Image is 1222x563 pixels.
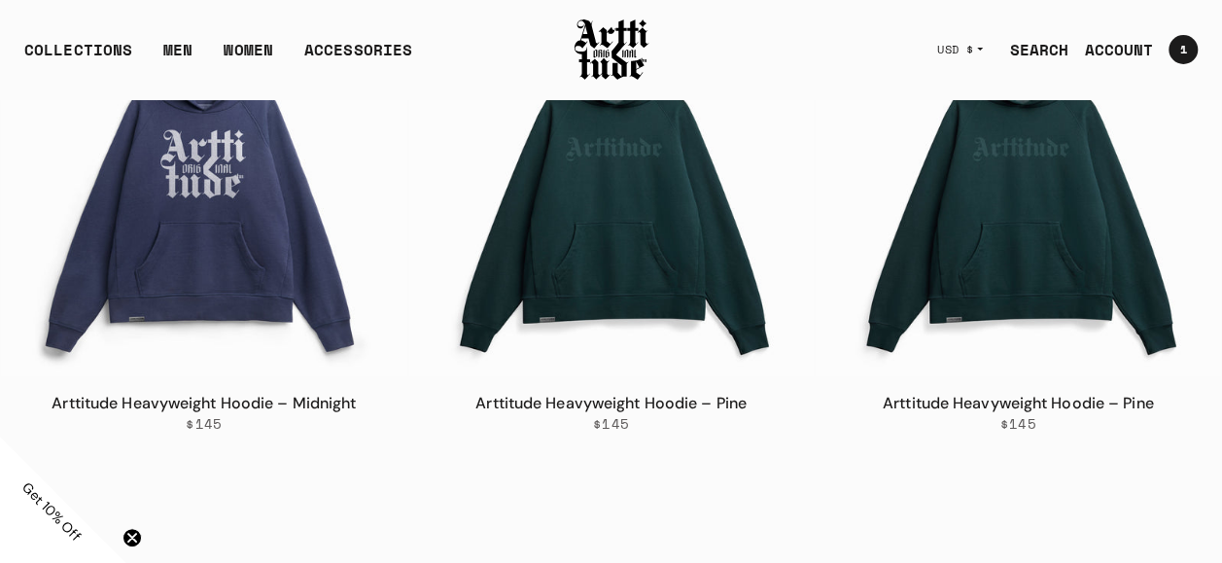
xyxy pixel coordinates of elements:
[1153,27,1198,72] a: Open cart
[24,38,132,77] div: COLLECTIONS
[224,38,273,77] a: WOMEN
[163,38,192,77] a: MEN
[1000,415,1036,433] span: $145
[18,478,85,545] span: Get 10% Off
[995,30,1069,69] a: SEARCH
[1179,44,1186,55] span: 1
[925,28,995,71] button: USD $
[122,528,142,547] button: Close teaser
[1068,30,1153,69] a: ACCOUNT
[593,415,629,433] span: $145
[475,393,747,413] a: Arttitude Heavyweight Hoodie – Pine
[304,38,412,77] div: ACCESSORIES
[573,17,650,83] img: Arttitude
[9,38,428,77] ul: Main navigation
[937,42,974,57] span: USD $
[52,393,356,413] a: Arttitude Heavyweight Hoodie – Midnight
[883,393,1154,413] a: Arttitude Heavyweight Hoodie – Pine
[186,415,222,433] span: $145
